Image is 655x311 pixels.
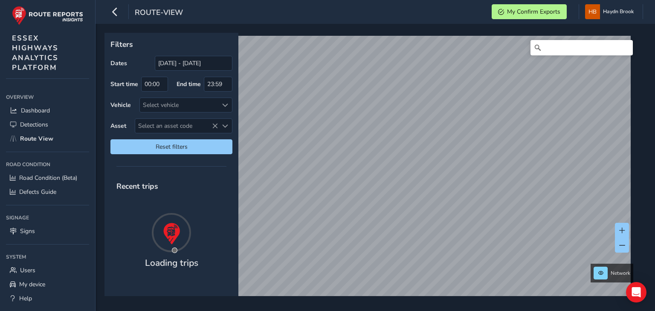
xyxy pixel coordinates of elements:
span: ESSEX HIGHWAYS ANALYTICS PLATFORM [12,33,58,72]
span: Help [19,294,32,302]
span: Recent trips [110,175,164,197]
label: End time [177,80,201,88]
label: Vehicle [110,101,131,109]
label: Dates [110,59,127,67]
div: System [6,251,89,263]
span: route-view [135,7,183,19]
span: Route View [20,135,53,143]
a: Defects Guide [6,185,89,199]
div: Signage [6,211,89,224]
span: Haydn Brook [603,4,634,19]
span: Select an asset code [135,119,218,133]
span: Defects Guide [19,188,56,196]
span: Network [611,270,630,276]
button: Reset filters [110,139,232,154]
img: diamond-layout [585,4,600,19]
button: Haydn Brook [585,4,637,19]
h4: Loading trips [145,258,198,268]
a: Detections [6,118,89,132]
div: Road Condition [6,158,89,171]
span: Signs [20,227,35,235]
a: Users [6,263,89,277]
div: Select vehicle [140,98,218,112]
a: My device [6,277,89,291]
span: Users [20,266,35,274]
canvas: Map [107,36,631,306]
a: Help [6,291,89,305]
div: Select an asset code [218,119,232,133]
span: My Confirm Exports [507,8,560,16]
img: rr logo [12,6,83,25]
span: My device [19,280,45,288]
a: Dashboard [6,104,89,118]
label: Start time [110,80,138,88]
a: Signs [6,224,89,238]
span: Road Condition (Beta) [19,174,77,182]
span: Reset filters [117,143,226,151]
input: Search [530,40,633,55]
label: Asset [110,122,126,130]
div: Overview [6,91,89,104]
span: Detections [20,121,48,129]
span: Dashboard [21,107,50,115]
a: Road Condition (Beta) [6,171,89,185]
a: Route View [6,132,89,146]
div: Open Intercom Messenger [626,282,646,302]
p: Filters [110,39,232,50]
button: My Confirm Exports [492,4,567,19]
